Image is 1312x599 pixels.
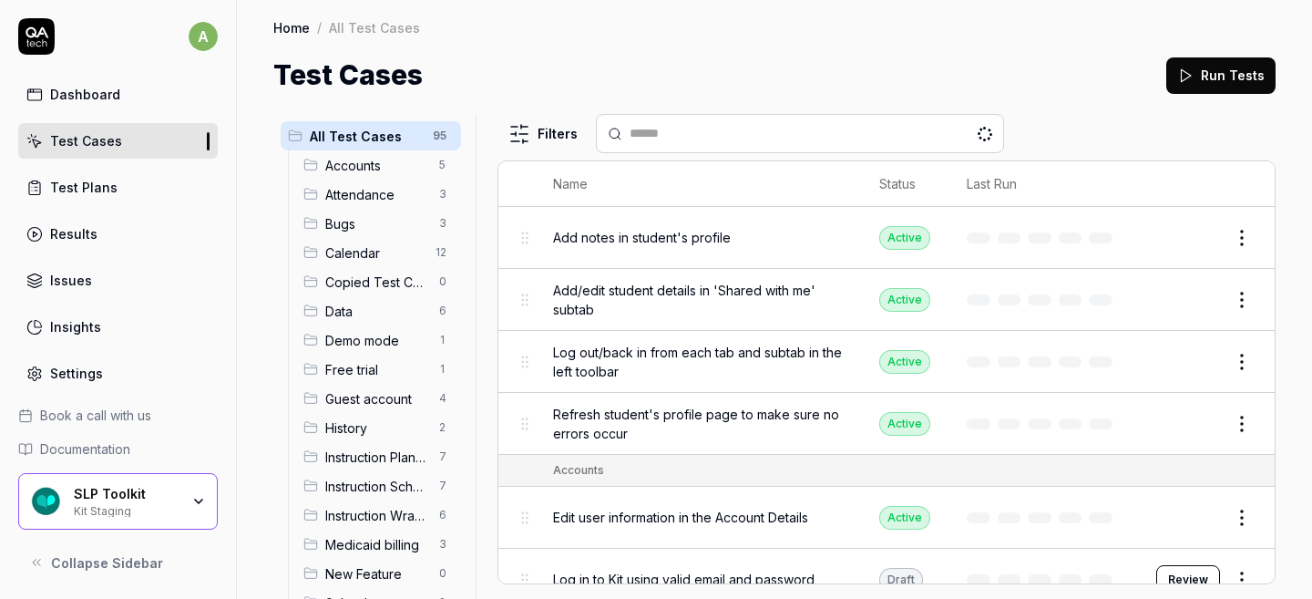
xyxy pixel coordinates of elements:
[325,535,428,554] span: Medicaid billing
[40,406,151,425] span: Book a call with us
[18,263,218,298] a: Issues
[325,506,428,525] span: Instruction Wrap-up
[879,568,923,592] div: Draft
[553,570,815,589] span: Log in to Kit using valid email and password
[50,224,97,243] div: Results
[497,116,589,152] button: Filters
[432,475,454,497] span: 7
[296,413,461,442] div: Drag to reorderHistory2
[553,343,843,381] span: Log out/back in from each tab and subtab in the left toolbar
[30,485,63,518] img: SLP Toolkit Logo
[1166,57,1276,94] button: Run Tests
[1156,565,1220,594] button: Review
[498,331,1275,393] tr: Log out/back in from each tab and subtab in the left toolbarActive
[40,439,130,459] span: Documentation
[50,271,92,290] div: Issues
[432,446,454,468] span: 7
[553,462,604,479] div: Accounts
[325,564,428,584] span: New Feature
[51,553,163,573] span: Collapse Sidebar
[432,417,454,439] span: 2
[879,506,930,530] div: Active
[50,178,118,197] div: Test Plans
[296,209,461,238] div: Drag to reorderBugs3
[18,123,218,159] a: Test Cases
[553,405,843,443] span: Refresh student's profile page to make sure no errors occur
[317,18,322,36] div: /
[189,22,218,51] span: a
[498,207,1275,269] tr: Add notes in student's profileActive
[296,296,461,325] div: Drag to reorderData6
[432,504,454,526] span: 6
[325,331,428,350] span: Demo mode
[296,238,461,267] div: Drag to reorderCalendar12
[948,161,1138,207] th: Last Run
[325,389,428,408] span: Guest account
[325,448,428,467] span: Instruction Planning
[325,214,428,233] span: Bugs
[325,243,425,263] span: Calendar
[879,226,930,250] div: Active
[18,473,218,530] button: SLP Toolkit LogoSLP ToolkitKit Staging
[325,273,428,292] span: Copied Test Cases
[18,309,218,345] a: Insights
[74,486,179,502] div: SLP Toolkit
[296,559,461,588] div: Drag to reorderNew Feature0
[189,18,218,55] button: a
[432,387,454,409] span: 4
[498,393,1275,455] tr: Refresh student's profile page to make sure no errors occurActive
[553,508,808,527] span: Edit user information in the Account Details
[18,439,218,459] a: Documentation
[296,384,461,413] div: Drag to reorderGuest account4
[325,185,428,204] span: Attendance
[428,242,454,263] span: 12
[273,18,310,36] a: Home
[296,355,461,384] div: Drag to reorderFree trial1
[879,288,930,312] div: Active
[553,228,731,247] span: Add notes in student's profile
[498,269,1275,331] tr: Add/edit student details in 'Shared with me' subtabActive
[296,501,461,530] div: Drag to reorderInstruction Wrap-up6
[296,325,461,355] div: Drag to reorderDemo mode1
[273,55,423,96] h1: Test Cases
[432,183,454,205] span: 3
[50,317,101,336] div: Insights
[310,127,422,146] span: All Test Cases
[296,442,461,471] div: Drag to reorderInstruction Planning7
[74,502,179,517] div: Kit Staging
[553,281,843,319] span: Add/edit student details in 'Shared with me' subtab
[432,271,454,293] span: 0
[296,150,461,180] div: Drag to reorderAccounts5
[325,156,428,175] span: Accounts
[50,131,122,150] div: Test Cases
[18,406,218,425] a: Book a call with us
[535,161,861,207] th: Name
[425,125,454,147] span: 95
[296,180,461,209] div: Drag to reorderAttendance3
[296,530,461,559] div: Drag to reorderMedicaid billing3
[325,360,428,379] span: Free trial
[432,358,454,380] span: 1
[50,85,120,104] div: Dashboard
[18,170,218,205] a: Test Plans
[432,154,454,176] span: 5
[432,300,454,322] span: 6
[18,77,218,112] a: Dashboard
[498,487,1275,549] tr: Edit user information in the Account DetailsActive
[296,471,461,501] div: Drag to reorderInstruction Schedule7
[861,161,948,207] th: Status
[432,533,454,555] span: 3
[432,212,454,234] span: 3
[325,302,428,321] span: Data
[879,350,930,374] div: Active
[18,356,218,391] a: Settings
[432,329,454,351] span: 1
[329,18,420,36] div: All Test Cases
[296,267,461,296] div: Drag to reorderCopied Test Cases0
[50,364,103,383] div: Settings
[325,477,428,496] span: Instruction Schedule
[325,418,428,438] span: History
[432,563,454,584] span: 0
[18,216,218,252] a: Results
